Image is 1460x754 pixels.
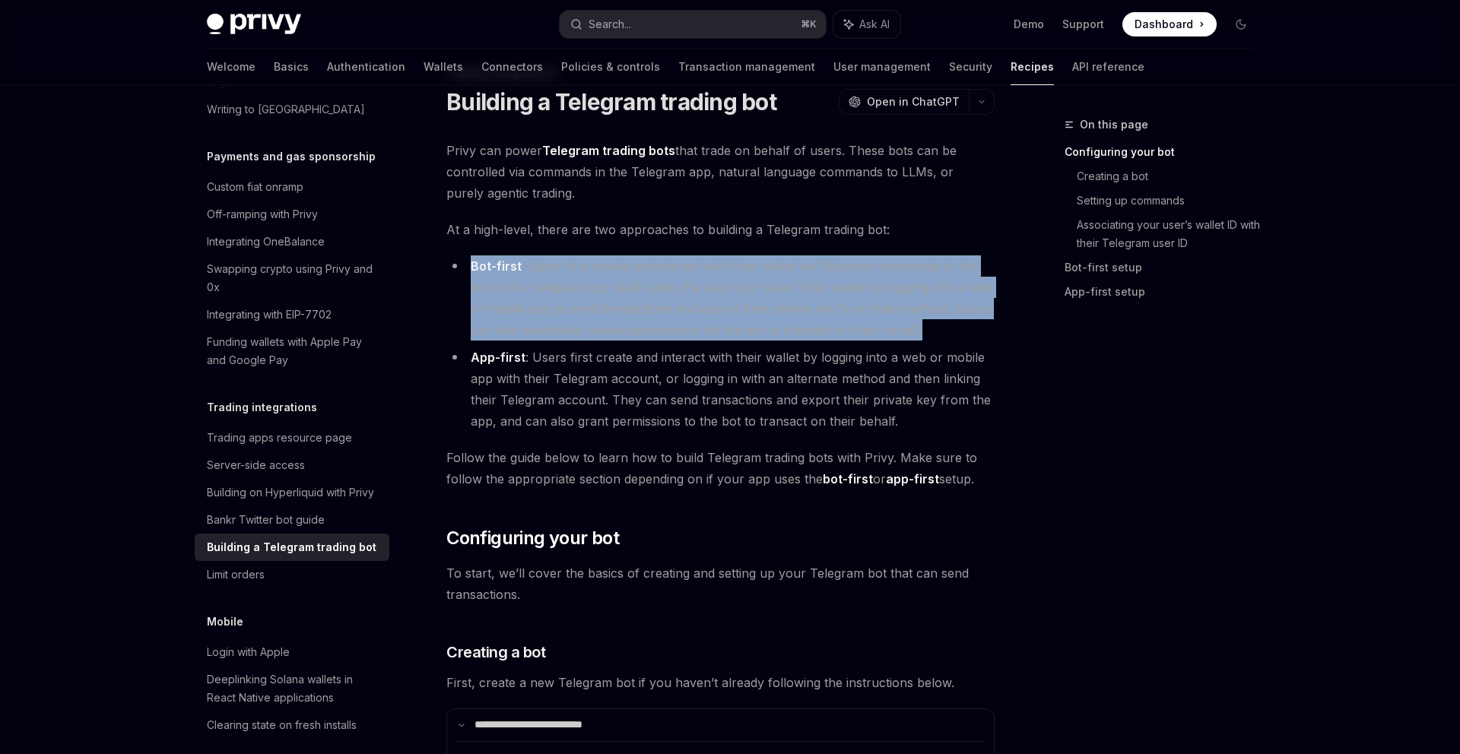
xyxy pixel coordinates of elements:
[446,526,619,550] span: Configuring your bot
[207,565,265,584] div: Limit orders
[542,143,675,158] strong: Telegram trading bots
[207,333,380,369] div: Funding wallets with Apple Pay and Google Pay
[801,18,817,30] span: ⌘ K
[195,479,389,506] a: Building on Hyperliquid with Privy
[195,561,389,588] a: Limit orders
[1065,140,1265,164] a: Configuring your bot
[207,178,303,196] div: Custom fiat onramp
[859,17,890,32] span: Ask AI
[195,201,389,228] a: Off-ramping with Privy
[207,716,357,734] div: Clearing state on fresh installs
[446,672,995,693] span: First, create a new Telegram bot if you haven’t already following the instructions below.
[1077,188,1265,213] a: Setting up commands
[446,140,995,204] span: Privy can power that trade on behalf of users. These bots can be controlled via commands in the T...
[446,255,995,341] li: : Users first create and interact with their wallet via Telegram commands to the bot in the Teleg...
[195,228,389,255] a: Integrating OneBalance
[678,49,815,85] a: Transaction management
[1080,116,1148,134] span: On this page
[207,100,365,119] div: Writing to [GEOGRAPHIC_DATA]
[561,49,660,85] a: Policies & controls
[839,89,969,115] button: Open in ChatGPT
[867,94,960,109] span: Open in ChatGPT
[195,506,389,534] a: Bankr Twitter bot guide
[207,398,317,417] h5: Trading integrations
[471,350,525,366] a: App-first
[207,14,301,35] img: dark logo
[207,147,376,166] h5: Payments and gas sponsorship
[446,88,776,116] h1: Building a Telegram trading bot
[471,258,522,274] a: Bot-first
[471,350,525,365] strong: App-first
[1077,164,1265,188] a: Creating a bot
[195,255,389,301] a: Swapping crypto using Privy and 0x
[195,96,389,123] a: Writing to [GEOGRAPHIC_DATA]
[833,49,931,85] a: User management
[833,11,900,38] button: Ask AI
[1072,49,1144,85] a: API reference
[446,347,995,432] li: : Users first create and interact with their wallet by logging into a web or mobile app with thei...
[195,173,389,201] a: Custom fiat onramp
[560,11,826,38] button: Search...⌘K
[1077,213,1265,255] a: Associating your user’s wallet ID with their Telegram user ID
[195,534,389,561] a: Building a Telegram trading bot
[481,49,543,85] a: Connectors
[1122,12,1217,36] a: Dashboard
[823,471,873,486] strong: bot-first
[949,49,992,85] a: Security
[207,613,243,631] h5: Mobile
[446,447,995,489] span: Follow the guide below to learn how to build Telegram trading bots with Privy. Make sure to follo...
[207,429,352,447] div: Trading apps resource page
[446,642,545,663] span: Creating a bot
[446,219,995,240] span: At a high-level, there are two approaches to building a Telegram trading bot:
[1065,280,1265,304] a: App-first setup
[207,49,255,85] a: Welcome
[195,301,389,328] a: Integrating with EIP-7702
[589,15,631,33] div: Search...
[195,666,389,711] a: Deeplinking Solana wallets in React Native applications
[1135,17,1193,32] span: Dashboard
[446,562,995,605] span: To start, we’ll cover the basics of creating and setting up your Telegram bot that can send trans...
[207,233,325,251] div: Integrating OneBalance
[886,471,939,486] strong: app-first
[195,638,389,666] a: Login with Apple
[1065,255,1265,280] a: Bot-first setup
[1062,17,1104,32] a: Support
[207,483,374,502] div: Building on Hyperliquid with Privy
[207,205,318,223] div: Off-ramping with Privy
[207,456,305,474] div: Server-side access
[1014,17,1044,32] a: Demo
[274,49,309,85] a: Basics
[195,711,389,739] a: Clearing state on fresh installs
[195,424,389,451] a: Trading apps resource page
[207,306,332,324] div: Integrating with EIP-7702
[207,511,325,529] div: Bankr Twitter bot guide
[207,643,290,661] div: Login with Apple
[195,328,389,374] a: Funding wallets with Apple Pay and Google Pay
[327,49,405,85] a: Authentication
[195,451,389,479] a: Server-side access
[207,670,380,707] div: Deeplinking Solana wallets in React Native applications
[207,260,380,296] div: Swapping crypto using Privy and 0x
[207,538,376,556] div: Building a Telegram trading bot
[1011,49,1054,85] a: Recipes
[1229,12,1253,36] button: Toggle dark mode
[424,49,463,85] a: Wallets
